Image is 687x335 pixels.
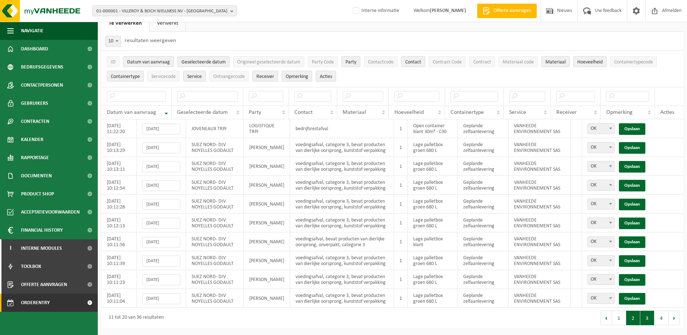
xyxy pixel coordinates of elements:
td: Geplande zelfaanlevering [458,138,508,157]
td: SUEZ NORD- DIV NOYELLES GODAULT [186,232,243,251]
td: [PERSON_NAME] [244,138,290,157]
span: OK [588,293,614,303]
td: SUEZ NORD- DIV NOYELLES GODAULT [186,270,243,289]
td: Open container klant 30m³ - C30 [408,119,457,138]
td: Lage palletbox groen 680 L [408,195,457,214]
button: Previous [600,311,612,325]
td: [PERSON_NAME] [244,214,290,232]
span: Rapportage [21,149,49,167]
span: Datum van aanvraag [107,109,156,115]
span: Materiaal code [503,59,534,65]
span: Contactpersonen [21,76,63,94]
button: Next [669,311,680,325]
span: Party Code [312,59,334,65]
td: SUEZ NORD- DIV NOYELLES GODAULT [186,157,243,176]
span: Materiaal [343,109,366,115]
span: Origineel geselecteerde datum [237,59,300,65]
span: Opmerking [286,74,308,79]
span: Containertype [451,109,484,115]
td: [DATE] 10:13:29 [101,138,137,157]
span: Contracten [21,112,49,131]
a: Opslaan [619,161,645,173]
td: Geplande zelfaanlevering [458,289,508,308]
label: resultaten weergeven [125,38,176,44]
span: Ontvangercode [213,74,245,79]
span: OK [587,142,615,153]
span: OK [587,255,615,266]
td: SUEZ NORD- DIV NOYELLES GODAULT [186,214,243,232]
td: VANHEEDE ENVIRONNEMENT SAS [508,289,571,308]
td: Lage palletbox groen 680 L [408,214,457,232]
td: VANHEEDE ENVIRONNEMENT SAS [508,195,571,214]
span: OK [588,124,614,134]
span: Navigatie [21,22,43,40]
td: Lage palletbox groen 680 L [408,289,457,308]
span: Geselecteerde datum [181,59,226,65]
span: Toolbox [21,257,41,276]
span: ID [111,59,116,65]
td: [DATE] 10:12:54 [101,176,137,195]
span: Geselecteerde datum [177,109,228,115]
button: 01-000001 - VILLEROY & BOCH WELLNESS NV - [GEOGRAPHIC_DATA] [92,5,237,16]
a: Opslaan [619,218,645,229]
a: Opslaan [619,236,645,248]
span: Documenten [21,167,52,185]
td: Geplande zelfaanlevering [458,157,508,176]
button: 2 [626,311,640,325]
a: Opslaan [619,255,645,267]
td: voedingsafval, categorie 3, bevat producten van dierlijke oorsprong, kunststof verpakking [290,157,394,176]
span: Contract Code [433,59,462,65]
td: [DATE] 10:13:11 [101,157,137,176]
span: Hoeveelheid [394,109,424,115]
td: [DATE] 10:11:23 [101,270,137,289]
td: VANHEEDE ENVIRONNEMENT SAS [508,119,571,138]
td: 1 [394,138,408,157]
a: Opslaan [619,199,645,210]
span: Service [509,109,526,115]
button: ContactcodeContactcode: Activate to sort [364,56,398,67]
td: JOVENEAUX TRPJ [186,119,243,138]
td: 1 [394,195,408,214]
button: Geselecteerde datumGeselecteerde datum: Activate to sort [177,56,230,67]
span: OK [588,218,614,228]
a: Te verwerken [101,15,149,32]
span: Receiver [256,74,274,79]
td: bedrijfsrestafval [290,119,394,138]
span: Service [187,74,202,79]
td: Lage palletbox groen 680 L [408,270,457,289]
button: Party CodeParty Code: Activate to sort [308,56,338,67]
td: 1 [394,289,408,308]
td: [PERSON_NAME] [244,176,290,195]
div: 11 tot 20 van 36 resultaten [105,311,164,324]
span: Containertypecode [614,59,653,65]
td: Lage palletbox groen 680 L [408,138,457,157]
td: SUEZ NORD- DIV NOYELLES GODAULT [186,176,243,195]
span: 01-000001 - VILLEROY & BOCH WELLNESS NV - [GEOGRAPHIC_DATA] [96,6,227,17]
td: voedingsafval, categorie 3, bevat producten van dierlijke oorsprong, kunststof verpakking [290,214,394,232]
button: OntvangercodeOntvangercode: Activate to sort [209,71,249,82]
td: [PERSON_NAME] [244,157,290,176]
td: [DATE] 11:22:20 [101,119,137,138]
a: Opslaan [619,123,645,135]
button: ReceiverReceiver: Activate to sort [252,71,278,82]
td: voedingsafval, categorie 3, bevat producten van dierlijke oorsprong, kunststof verpakking [290,289,394,308]
a: Opslaan [619,180,645,191]
button: Materiaal codeMateriaal code: Activate to sort [499,56,538,67]
span: Dashboard [21,40,48,58]
button: OpmerkingOpmerking: Activate to sort [282,71,312,82]
a: Opslaan [619,274,645,286]
span: OK [587,218,615,228]
span: Orderentry Goedkeuring [21,294,82,312]
td: [DATE] 10:11:39 [101,251,137,270]
span: Offerte aanvragen [492,7,533,15]
span: OK [587,180,615,191]
span: Containertype [111,74,140,79]
span: 10 [105,36,121,46]
span: Receiver [556,109,577,115]
button: 1 [612,311,626,325]
td: Geplande zelfaanlevering [458,214,508,232]
a: Opslaan [619,293,645,305]
button: Origineel geselecteerde datumOrigineel geselecteerde datum: Activate to sort [233,56,304,67]
td: VANHEEDE ENVIRONNEMENT SAS [508,232,571,251]
td: Geplande zelfaanlevering [458,176,508,195]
